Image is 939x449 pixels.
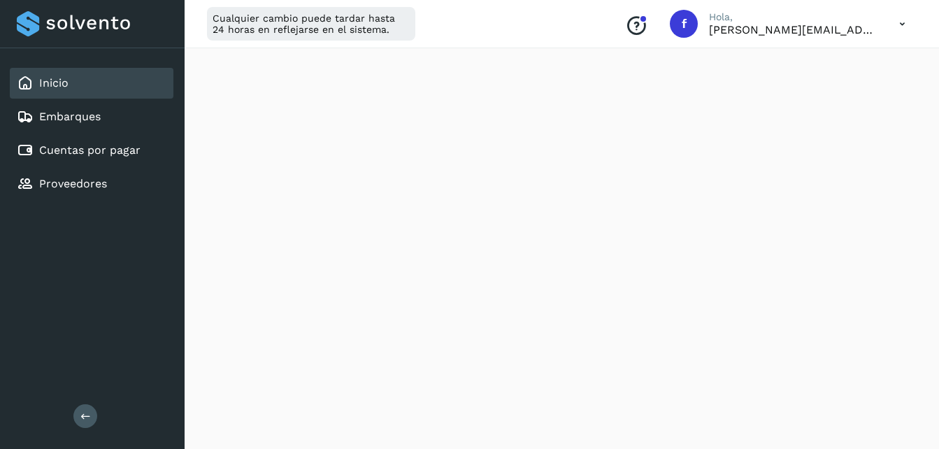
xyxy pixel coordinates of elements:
div: Inicio [10,68,173,99]
div: Proveedores [10,169,173,199]
a: Inicio [39,76,69,90]
a: Cuentas por pagar [39,143,141,157]
p: Hola, [709,11,877,23]
div: Cuentas por pagar [10,135,173,166]
a: Proveedores [39,177,107,190]
div: Cualquier cambio puede tardar hasta 24 horas en reflejarse en el sistema. [207,7,415,41]
p: favio.serrano@logisticabennu.com [709,23,877,36]
div: Embarques [10,101,173,132]
a: Embarques [39,110,101,123]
